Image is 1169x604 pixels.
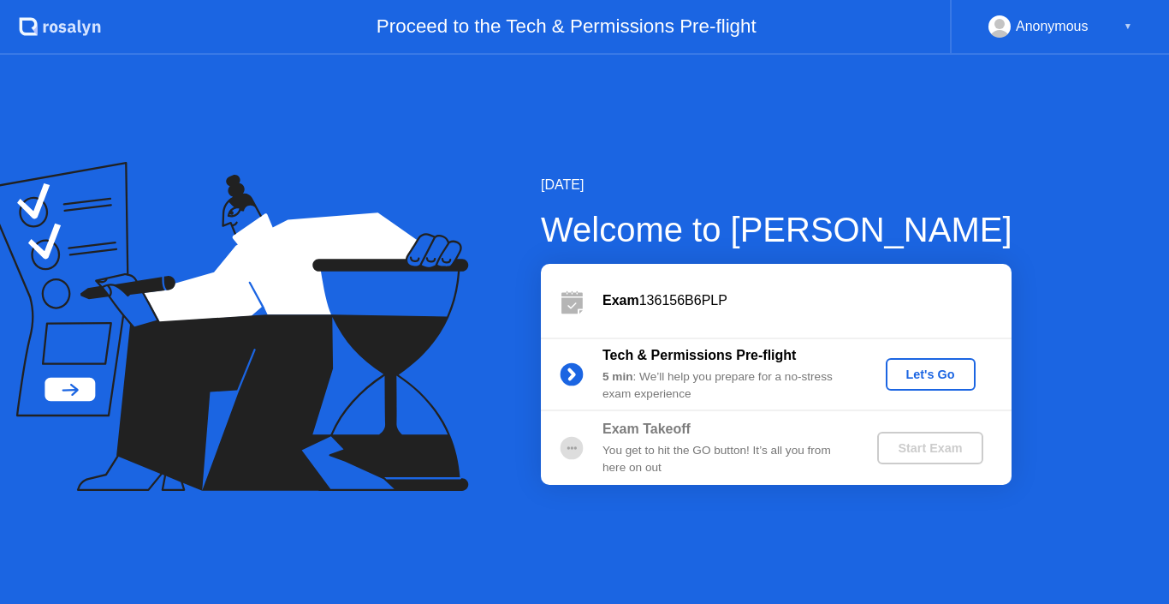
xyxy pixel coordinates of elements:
[893,368,969,381] div: Let's Go
[602,348,796,362] b: Tech & Permissions Pre-flight
[877,432,982,464] button: Start Exam
[1016,15,1089,38] div: Anonymous
[602,370,633,383] b: 5 min
[541,204,1012,255] div: Welcome to [PERSON_NAME]
[602,293,639,308] b: Exam
[886,358,976,391] button: Let's Go
[1124,15,1132,38] div: ▼
[541,175,1012,195] div: [DATE]
[884,441,976,455] div: Start Exam
[602,290,1012,311] div: 136156B6PLP
[602,442,849,477] div: You get to hit the GO button! It’s all you from here on out
[602,422,691,436] b: Exam Takeoff
[602,368,849,404] div: : We’ll help you prepare for a no-stress exam experience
